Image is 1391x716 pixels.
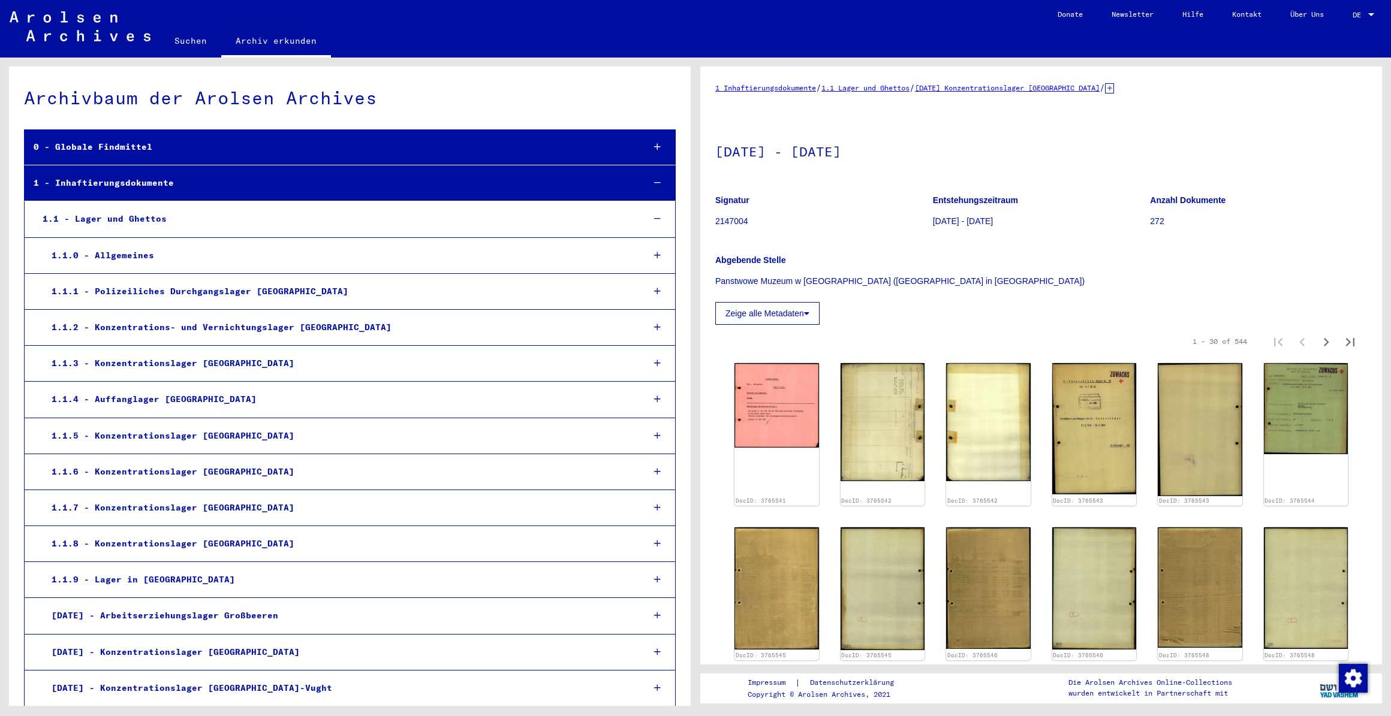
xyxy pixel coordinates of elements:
img: 002.jpg [1052,527,1137,649]
div: Zustimmung ändern [1338,663,1367,692]
a: [DATE] Konzentrationslager [GEOGRAPHIC_DATA] [915,83,1100,92]
div: 1.1 - Lager und Ghettos [34,207,634,231]
div: [DATE] - Konzentrationslager [GEOGRAPHIC_DATA]-Vught [43,676,634,700]
button: Zeige alle Metadaten [715,302,820,325]
a: Archiv erkunden [221,26,331,58]
p: [DATE] - [DATE] [933,215,1150,228]
b: Anzahl Dokumente [1150,195,1226,205]
p: Copyright © Arolsen Archives, 2021 [748,689,908,700]
img: 001.jpg [841,363,925,481]
b: Entstehungszeitraum [933,195,1018,205]
img: 002.jpg [946,363,1031,481]
img: 001.jpg [734,363,819,448]
img: 002.jpg [841,527,925,650]
a: DocID: 3765548 [1264,652,1315,658]
span: / [910,82,915,93]
button: First page [1266,330,1290,354]
a: DocID: 3765545 [841,652,892,658]
div: 1.1.3 - Konzentrationslager [GEOGRAPHIC_DATA] [43,352,634,375]
div: 0 - Globale Findmittel [25,135,634,159]
div: 1.1.0 - Allgemeines [43,244,634,267]
img: 001.jpg [1264,363,1348,454]
a: DocID: 3765542 [947,497,998,504]
img: 001.jpg [1052,363,1137,494]
span: / [1100,82,1105,93]
a: DocID: 3765546 [1053,652,1103,658]
a: Impressum [748,676,795,689]
a: Datenschutzerklärung [800,676,908,689]
p: wurden entwickelt in Partnerschaft mit [1068,688,1232,699]
p: 2147004 [715,215,932,228]
img: yv_logo.png [1317,673,1362,703]
p: Panstwowe Muzeum w [GEOGRAPHIC_DATA] ([GEOGRAPHIC_DATA] in [GEOGRAPHIC_DATA]) [715,275,1367,288]
a: DocID: 3765543 [1053,497,1103,504]
a: DocID: 3765543 [1159,497,1209,504]
div: Archivbaum der Arolsen Archives [24,84,676,111]
a: 1 Inhaftierungsdokumente [715,83,816,92]
a: DocID: 3765545 [736,652,786,658]
a: DocID: 3765541 [736,497,786,504]
a: DocID: 3765544 [1264,497,1315,504]
a: DocID: 3765546 [947,652,998,658]
img: Arolsen_neg.svg [10,11,150,41]
img: 002.jpg [1158,363,1242,496]
img: Zustimmung ändern [1339,664,1368,693]
div: 1.1.8 - Konzentrationslager [GEOGRAPHIC_DATA] [43,532,634,555]
a: Suchen [160,26,221,55]
div: 1.1.6 - Konzentrationslager [GEOGRAPHIC_DATA] [43,460,634,484]
div: 1.1.1 - Polizeiliches Durchgangslager [GEOGRAPHIC_DATA] [43,280,634,303]
div: 1.1.7 - Konzentrationslager [GEOGRAPHIC_DATA] [43,496,634,519]
b: Signatur [715,195,749,205]
div: [DATE] - Arbeitserziehungslager Großbeeren [43,604,634,627]
button: Last page [1338,330,1362,354]
button: Previous page [1290,330,1314,354]
img: 002.jpg [1264,527,1348,648]
h1: [DATE] - [DATE] [715,124,1367,177]
div: | [748,676,908,689]
a: 1.1 Lager und Ghettos [821,83,910,92]
div: 1.1.2 - Konzentrations- und Vernichtungslager [GEOGRAPHIC_DATA] [43,316,634,339]
div: 1.1.9 - Lager in [GEOGRAPHIC_DATA] [43,568,634,591]
img: 001.jpg [946,527,1031,649]
p: Die Arolsen Archives Online-Collections [1068,677,1232,688]
div: 1 – 30 of 544 [1193,336,1247,347]
img: 001.jpg [1158,527,1242,647]
span: DE [1353,11,1366,19]
a: DocID: 3765548 [1159,652,1209,658]
div: 1.1.4 - Auffanglager [GEOGRAPHIC_DATA] [43,388,634,411]
span: / [816,82,821,93]
p: 272 [1150,215,1367,228]
button: Next page [1314,330,1338,354]
div: [DATE] - Konzentrationslager [GEOGRAPHIC_DATA] [43,641,634,664]
img: 001.jpg [734,527,819,649]
a: DocID: 3765542 [841,497,892,504]
div: 1 - Inhaftierungsdokumente [25,171,634,195]
b: Abgebende Stelle [715,255,785,265]
div: 1.1.5 - Konzentrationslager [GEOGRAPHIC_DATA] [43,424,634,448]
